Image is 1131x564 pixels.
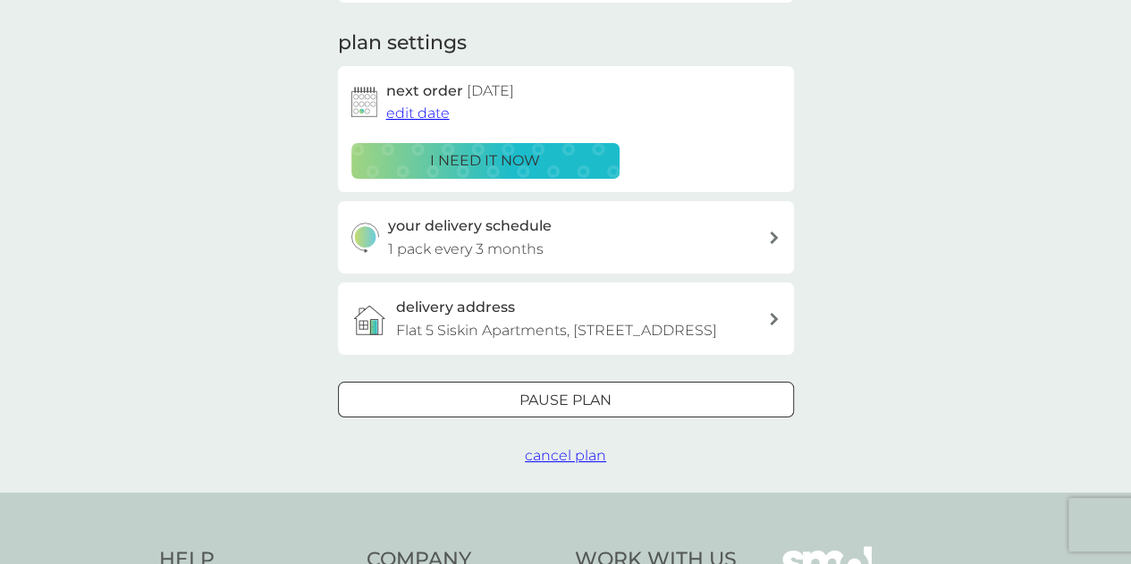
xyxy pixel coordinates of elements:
p: Flat 5 Siskin Apartments, [STREET_ADDRESS] [396,319,717,342]
button: edit date [386,102,450,125]
h3: delivery address [396,296,515,319]
p: i need it now [430,149,540,173]
h2: plan settings [338,29,467,57]
button: your delivery schedule1 pack every 3 months [338,201,794,274]
h2: next order [386,80,514,103]
button: Pause plan [338,382,794,417]
button: i need it now [351,143,620,179]
a: delivery addressFlat 5 Siskin Apartments, [STREET_ADDRESS] [338,282,794,355]
p: 1 pack every 3 months [388,238,544,261]
button: cancel plan [525,444,606,467]
span: edit date [386,105,450,122]
span: [DATE] [467,82,514,99]
h3: your delivery schedule [388,215,552,238]
p: Pause plan [519,389,612,412]
span: cancel plan [525,447,606,464]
